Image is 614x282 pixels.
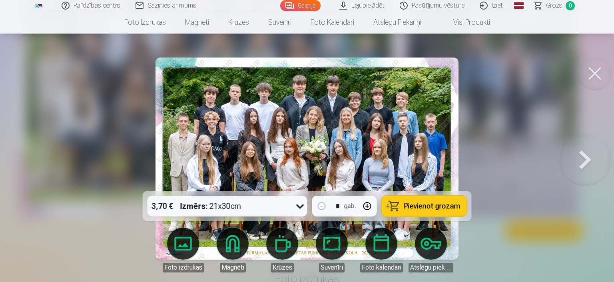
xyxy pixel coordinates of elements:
a: Krūzes [219,11,259,34]
span: Pievienot grozam [404,203,460,210]
span: 0 [566,1,575,10]
div: 3,70 € [148,196,177,216]
div: gab. [344,201,356,211]
div: 21x30cm [180,196,241,216]
a: Magnēti [175,11,219,34]
a: Suvenīri [259,11,301,34]
a: Atslēgu piekariņi [364,11,431,34]
a: Visi produkti [431,11,500,34]
button: Pievienot grozam [382,196,467,216]
img: /fa3 [34,3,43,8]
strong: Izmērs : [180,201,208,212]
a: Foto izdrukas [115,11,175,34]
span: Grozs [546,1,562,10]
a: Foto kalendāri [301,11,364,34]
